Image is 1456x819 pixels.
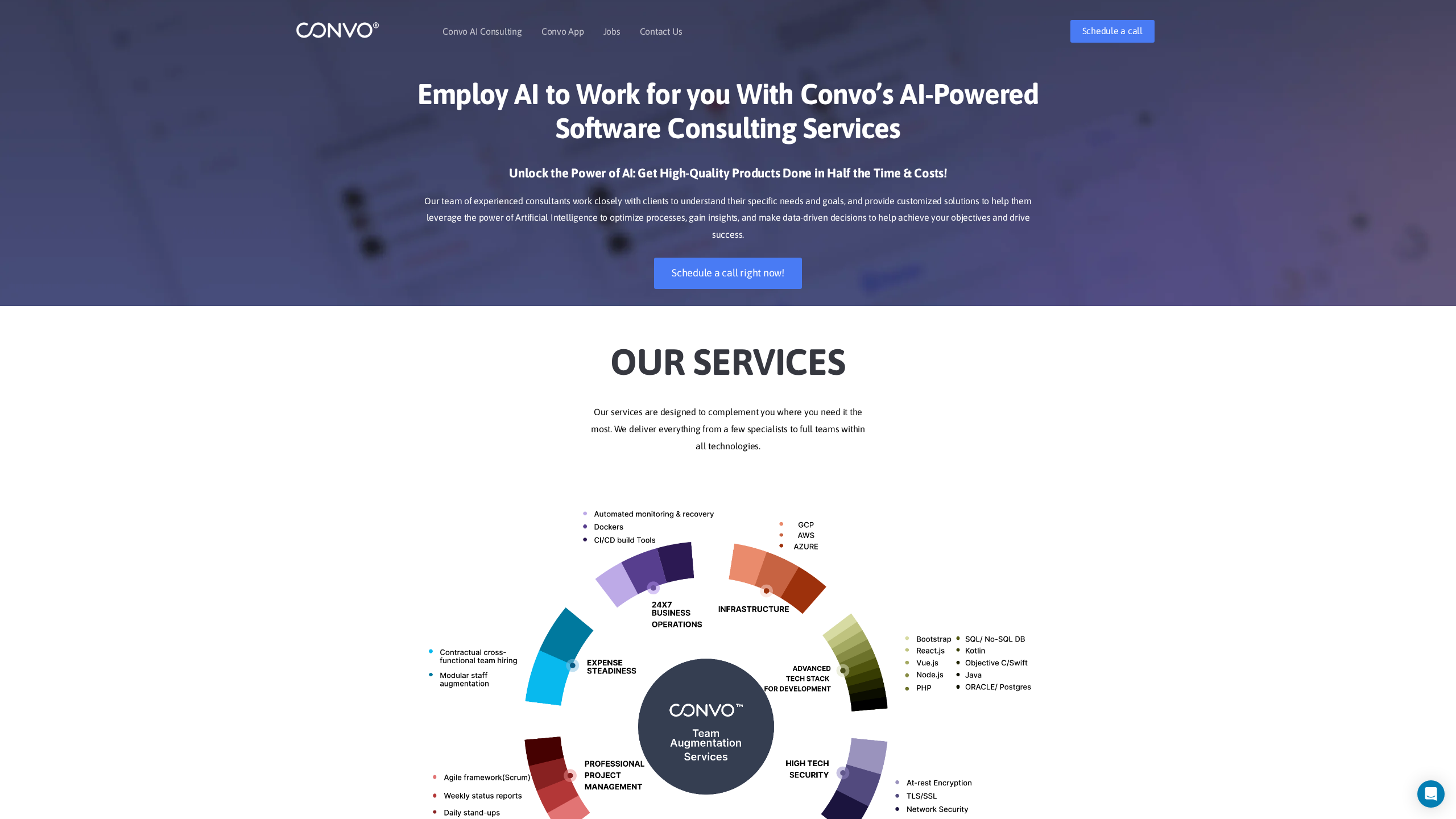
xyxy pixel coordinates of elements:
div: Open Intercom Messenger [1417,780,1445,808]
a: Schedule a call right now! [654,258,802,289]
h1: Employ AI to Work for you With Convo’s AI-Powered Software Consulting Services [412,77,1044,154]
p: Our services are designed to complement you where you need it the most. We deliver everything fro... [412,404,1044,455]
h3: Unlock the Power of AI: Get High-Quality Products Done in Half the Time & Costs! [412,165,1044,190]
a: Jobs [603,27,621,36]
a: Convo App [541,27,584,36]
a: Schedule a call [1070,20,1155,43]
p: Our team of experienced consultants work closely with clients to understand their specific needs ... [412,193,1044,244]
h2: Our Services [412,323,1044,387]
a: Convo AI Consulting [442,27,522,36]
a: Contact Us [640,27,682,36]
img: logo_1.png [296,21,379,39]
